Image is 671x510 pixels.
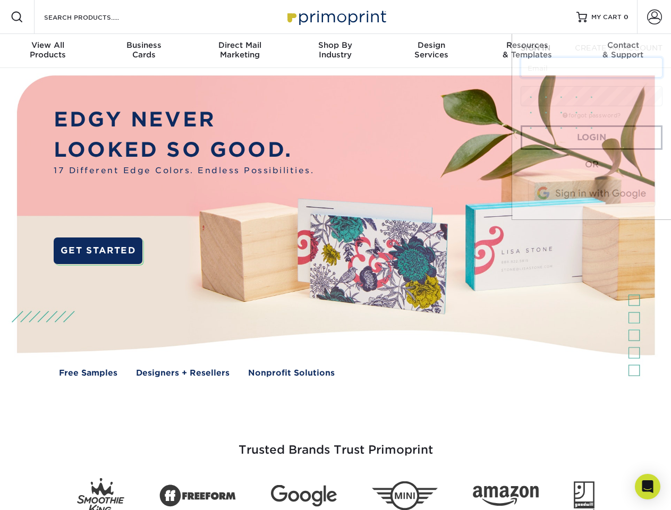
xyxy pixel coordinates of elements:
img: Amazon [473,486,539,506]
span: CREATE AN ACCOUNT [575,44,662,52]
div: Industry [287,40,383,59]
div: Marketing [192,40,287,59]
a: DesignServices [384,34,479,68]
span: Shop By [287,40,383,50]
div: Open Intercom Messenger [635,474,660,499]
a: forgot password? [563,112,621,119]
span: SIGN IN [521,44,550,52]
h3: Trusted Brands Trust Primoprint [25,418,647,470]
p: EDGY NEVER [54,105,314,135]
img: Goodwill [574,481,594,510]
a: GET STARTED [54,237,142,264]
a: Login [521,125,662,150]
a: Shop ByIndustry [287,34,383,68]
div: Services [384,40,479,59]
img: Google [271,485,337,507]
a: Designers + Resellers [136,367,230,379]
p: LOOKED SO GOOD. [54,135,314,165]
span: Resources [479,40,575,50]
img: Primoprint [283,5,389,28]
span: Business [96,40,191,50]
input: Email [521,57,662,78]
a: BusinessCards [96,34,191,68]
a: Resources& Templates [479,34,575,68]
span: Direct Mail [192,40,287,50]
a: Nonprofit Solutions [248,367,335,379]
input: SEARCH PRODUCTS..... [43,11,147,23]
div: & Templates [479,40,575,59]
span: MY CART [591,13,622,22]
span: 17 Different Edge Colors. Endless Possibilities. [54,165,314,177]
span: Design [384,40,479,50]
a: Direct MailMarketing [192,34,287,68]
a: Free Samples [59,367,117,379]
div: Cards [96,40,191,59]
span: 0 [624,13,628,21]
div: OR [521,158,662,171]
